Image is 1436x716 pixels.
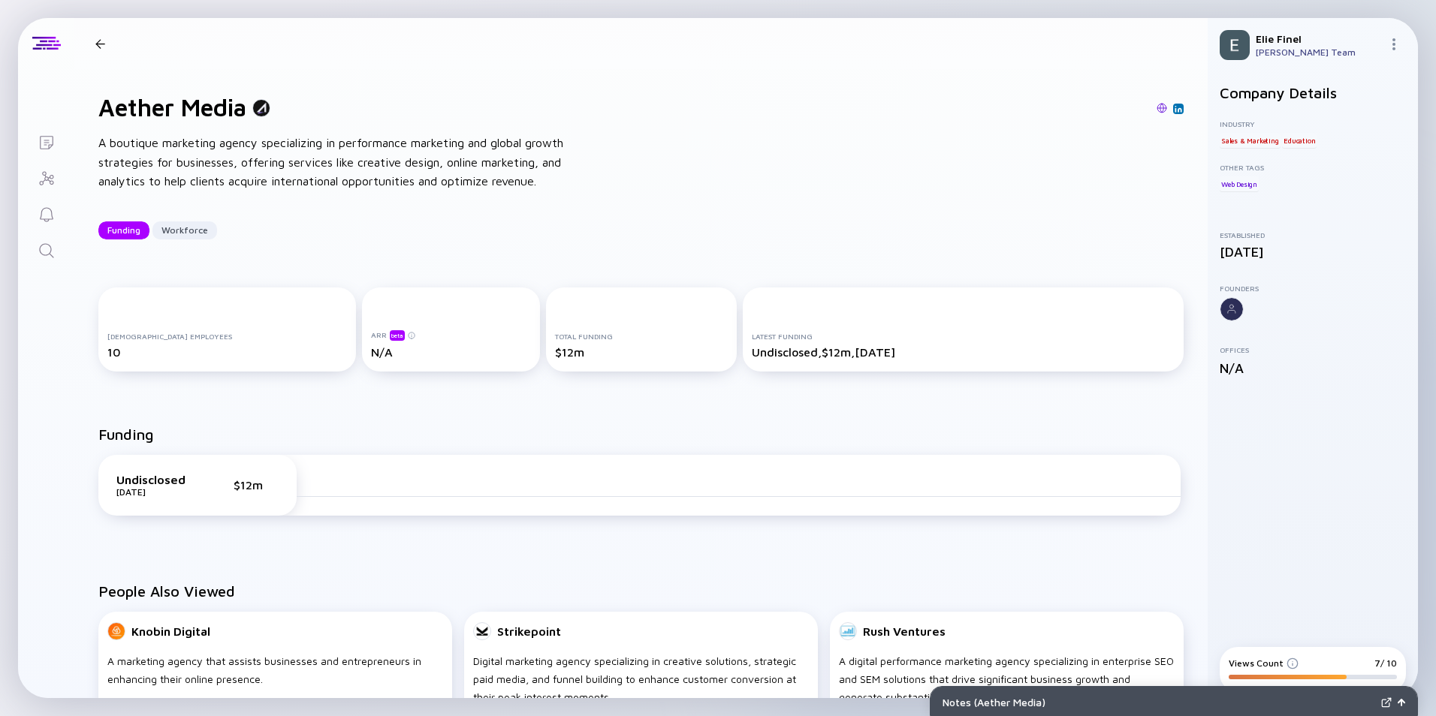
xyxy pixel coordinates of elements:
div: Sales & Marketing [1220,133,1281,148]
div: $12m [555,345,728,359]
a: Investor Map [18,159,74,195]
div: Industry [1220,119,1406,128]
img: Aether Media Website [1157,103,1167,113]
h2: Funding [98,426,154,443]
div: Funding [98,218,149,242]
a: Lists [18,123,74,159]
div: N/A [371,345,530,359]
div: Strikepoint [497,624,561,638]
a: Search [18,231,74,267]
div: Web Design [1220,176,1259,191]
h2: Company Details [1220,84,1406,101]
div: 7/ 10 [1374,657,1397,669]
div: A boutique marketing agency specializing in performance marketing and global growth strategies fo... [98,134,579,191]
a: Reminders [18,195,74,231]
div: [PERSON_NAME] Team [1256,47,1382,58]
button: Funding [98,221,149,239]
div: Latest Funding [752,332,1175,341]
img: Aether Media Linkedin Page [1175,105,1182,113]
img: Menu [1388,38,1400,50]
div: $12m [234,478,279,492]
div: [DEMOGRAPHIC_DATA] Employees [107,332,347,341]
div: beta [390,330,405,341]
div: Offices [1220,345,1406,354]
img: Open Notes [1398,699,1405,706]
div: Total Funding [555,332,728,341]
button: Workforce [152,221,217,239]
img: Expand Notes [1381,697,1392,708]
div: Education [1282,133,1317,148]
div: N/A [1220,360,1406,376]
div: Knobin Digital [131,624,210,638]
img: Elie Profile Picture [1220,30,1250,60]
div: Undisclosed, $12m, [DATE] [752,345,1175,359]
div: Elie Finel [1256,32,1382,45]
div: Established [1220,230,1406,239]
div: Undisclosed [116,473,192,486]
div: 10 [107,345,347,359]
div: Notes ( Aether Media ) [943,696,1375,708]
div: Rush Ventures [863,624,946,638]
div: Views Count [1229,657,1299,669]
h1: Aether Media [98,93,246,122]
h2: People Also Viewed [98,582,1184,600]
div: [DATE] [1220,244,1406,260]
div: Other Tags [1220,163,1406,172]
div: Founders [1220,284,1406,293]
div: Workforce [152,218,217,242]
div: [DATE] [116,486,192,498]
div: ARR [371,329,530,341]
